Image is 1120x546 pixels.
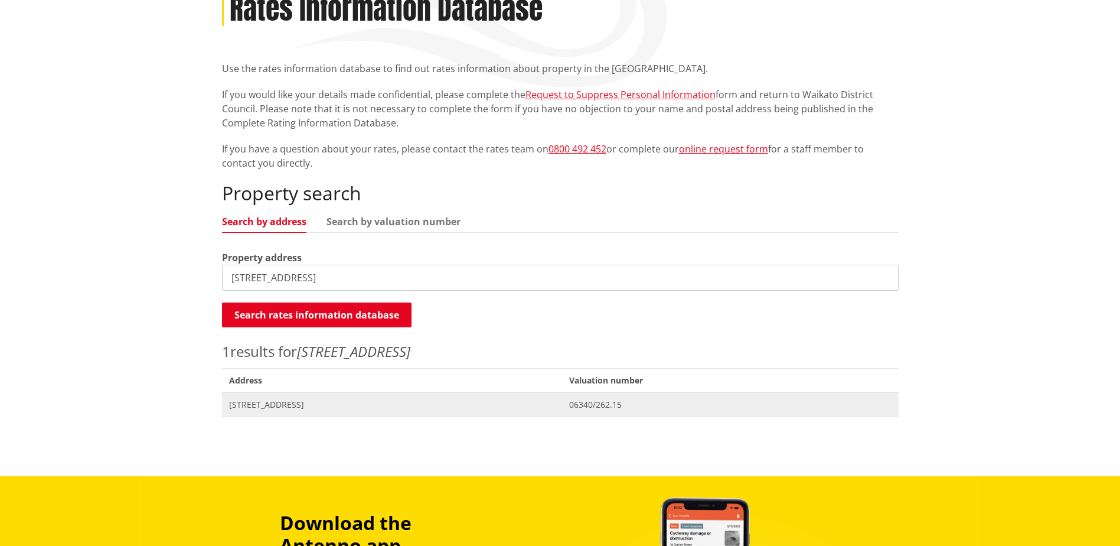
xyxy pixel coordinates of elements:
input: e.g. Duke Street NGARUAWAHIA [222,265,899,291]
span: 1 [222,342,230,361]
h2: Property search [222,182,899,204]
em: [STREET_ADDRESS] [297,342,410,361]
p: results for [222,341,899,362]
a: Search by address [222,217,306,226]
p: Use the rates information database to find out rates information about property in the [GEOGRAPHI... [222,61,899,76]
a: Search by valuation number [326,217,461,226]
span: 06340/262.15 [569,399,891,411]
button: Search rates information database [222,303,412,327]
span: Address [222,368,563,392]
label: Property address [222,251,302,265]
p: If you would like your details made confidential, please complete the form and return to Waikato ... [222,87,899,130]
span: [STREET_ADDRESS] [229,399,556,411]
a: [STREET_ADDRESS] 06340/262.15 [222,392,899,417]
a: online request form [679,142,768,155]
a: Request to Suppress Personal Information [525,88,716,101]
span: Valuation number [562,368,898,392]
a: 0800 492 452 [548,142,606,155]
iframe: Messenger Launcher [1066,496,1108,539]
p: If you have a question about your rates, please contact the rates team on or complete our for a s... [222,142,899,170]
